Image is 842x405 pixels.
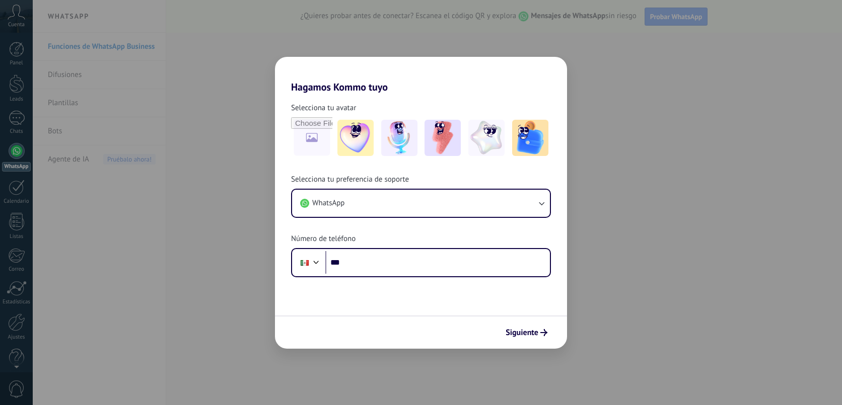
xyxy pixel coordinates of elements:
span: Selecciona tu avatar [291,103,356,113]
h2: Hagamos Kommo tuyo [275,57,567,93]
img: -5.jpeg [512,120,548,156]
img: -1.jpeg [337,120,374,156]
img: -2.jpeg [381,120,417,156]
span: Selecciona tu preferencia de soporte [291,175,409,185]
img: -3.jpeg [425,120,461,156]
div: Mexico: + 52 [295,252,314,273]
img: -4.jpeg [468,120,505,156]
button: Siguiente [501,324,552,341]
button: WhatsApp [292,190,550,217]
span: Número de teléfono [291,234,356,244]
span: WhatsApp [312,198,344,208]
span: Siguiente [506,329,538,336]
